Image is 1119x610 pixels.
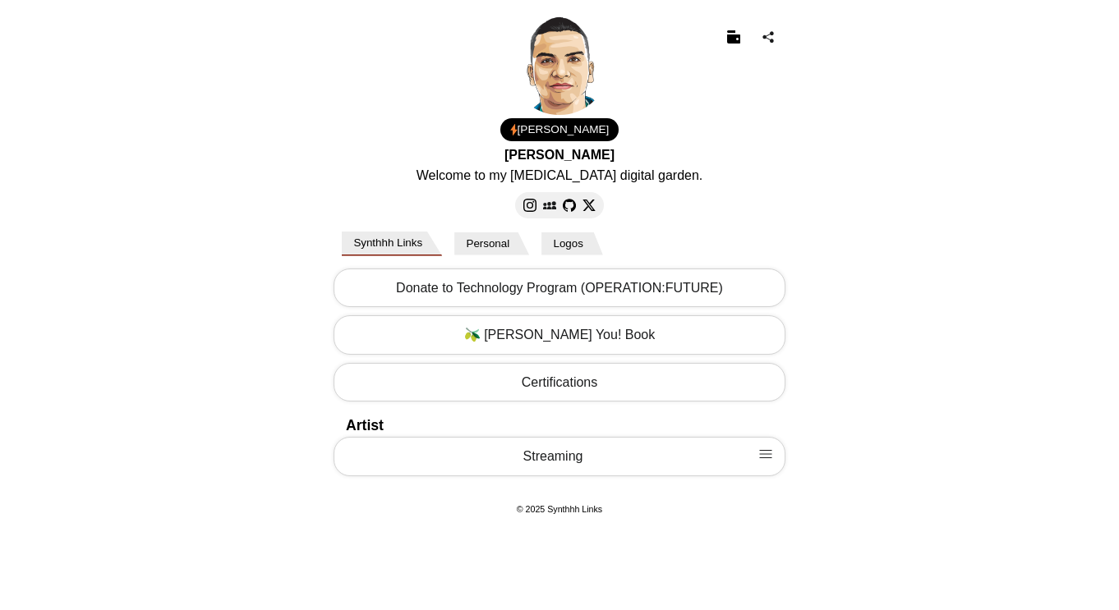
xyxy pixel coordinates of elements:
[518,121,610,139] span: [PERSON_NAME]
[342,232,442,256] button: Synthhh Links
[334,268,785,308] a: Donate to Technology Program (OPERATION:FUTURE)
[334,315,785,355] a: 🫒 [PERSON_NAME] You! Book
[727,30,740,44] img: Wallet
[541,232,603,255] button: Logos
[346,414,773,437] h2: Artist
[517,504,602,514] small: © 2025 Synthhh Links
[583,199,596,212] img: X
[371,167,748,185] p: Welcome to my [MEDICAL_DATA] digital garden.
[762,30,775,44] img: Share
[543,199,556,212] img: MySpace
[334,437,785,476] a: Streaming Unexpanded
[334,363,785,402] a: Certifications
[504,148,615,162] strong: [PERSON_NAME]
[510,16,609,115] img: Avatar
[759,447,772,461] img: Unexpanded
[523,199,536,212] img: Instagram
[454,232,529,255] button: Personal
[563,199,576,212] img: GitHub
